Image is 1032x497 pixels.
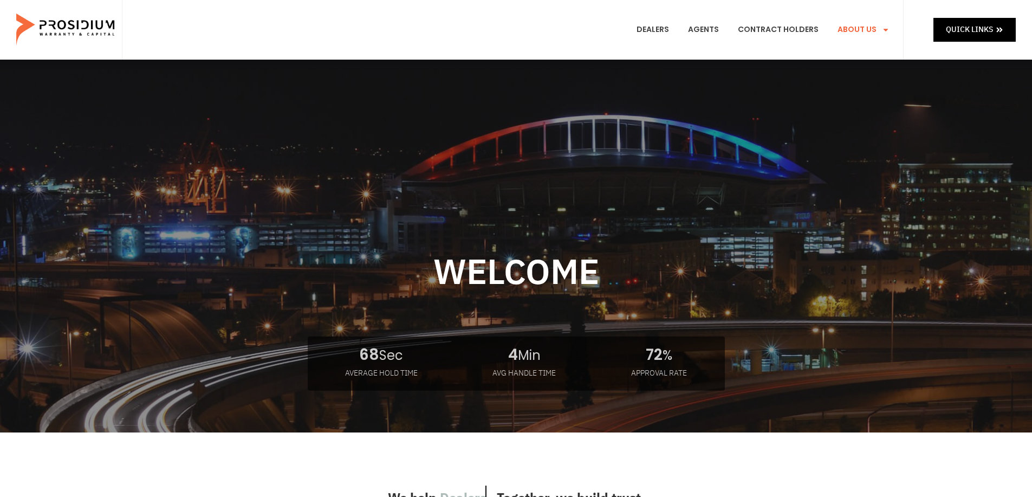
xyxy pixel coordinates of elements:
a: Dealers [628,10,677,50]
a: Contract Holders [730,10,827,50]
a: Agents [680,10,727,50]
nav: Menu [628,10,898,50]
a: About Us [829,10,898,50]
a: Quick Links [933,18,1016,41]
span: Quick Links [946,23,993,36]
